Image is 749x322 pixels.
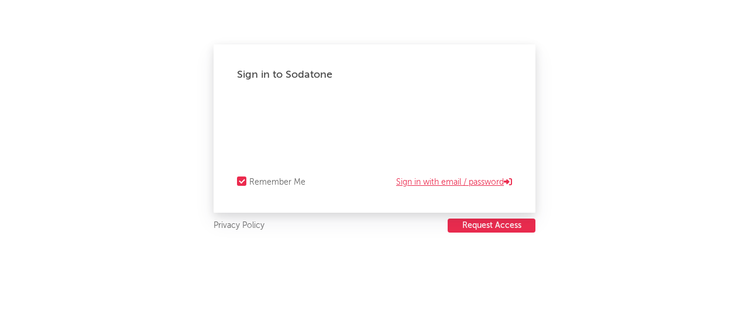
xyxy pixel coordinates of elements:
[448,219,535,233] button: Request Access
[214,219,264,233] a: Privacy Policy
[396,175,512,189] a: Sign in with email / password
[249,175,305,189] div: Remember Me
[237,68,512,82] div: Sign in to Sodatone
